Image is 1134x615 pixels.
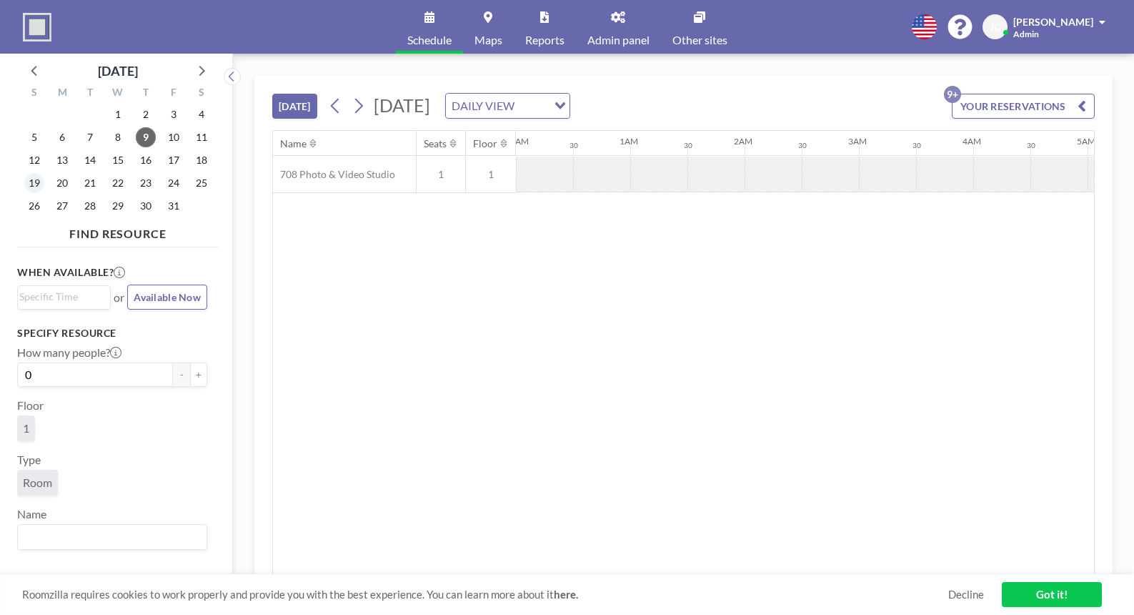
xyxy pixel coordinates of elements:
span: [DATE] [374,94,430,116]
div: M [49,84,76,103]
span: Tuesday, October 21, 2025 [80,173,100,193]
div: Seats [424,137,447,150]
span: Friday, October 17, 2025 [164,150,184,170]
div: Floor [473,137,497,150]
span: JC [990,21,1000,34]
div: 1AM [620,136,638,147]
p: 9+ [944,86,961,103]
span: Tuesday, October 7, 2025 [80,127,100,147]
div: 30 [570,141,578,150]
span: Monday, October 20, 2025 [52,173,72,193]
span: 1 [23,421,29,435]
input: Search for option [519,97,546,115]
span: Tuesday, October 28, 2025 [80,196,100,216]
span: Tuesday, October 14, 2025 [80,150,100,170]
span: 708 Photo & Video Studio [273,168,395,181]
span: [PERSON_NAME] [1013,16,1093,28]
span: Sunday, October 12, 2025 [24,150,44,170]
span: Monday, October 27, 2025 [52,196,72,216]
div: 30 [798,141,807,150]
button: [DATE] [272,94,317,119]
span: Friday, October 24, 2025 [164,173,184,193]
span: Wednesday, October 1, 2025 [108,104,128,124]
span: Thursday, October 30, 2025 [136,196,156,216]
span: Available Now [134,291,201,303]
h4: FIND RESOURCE [17,221,219,241]
span: Room [23,476,52,489]
div: T [76,84,104,103]
span: Friday, October 31, 2025 [164,196,184,216]
span: Sunday, October 5, 2025 [24,127,44,147]
div: F [159,84,187,103]
div: Search for option [446,94,570,118]
span: Sunday, October 19, 2025 [24,173,44,193]
span: Reports [525,34,564,46]
div: 30 [912,141,921,150]
span: Maps [474,34,502,46]
input: Search for option [19,289,102,305]
div: 2AM [734,136,752,147]
img: organization-logo [23,13,51,41]
span: Thursday, October 2, 2025 [136,104,156,124]
span: Wednesday, October 22, 2025 [108,173,128,193]
div: [DATE] [98,61,138,81]
div: Search for option [18,525,207,549]
div: T [131,84,159,103]
div: Name [280,137,307,150]
button: Available Now [127,285,207,310]
span: or [114,290,124,305]
span: Saturday, October 4, 2025 [192,104,212,124]
span: Admin panel [587,34,650,46]
div: 3AM [848,136,867,147]
a: Decline [948,588,984,601]
span: Monday, October 13, 2025 [52,150,72,170]
button: + [190,363,207,387]
div: 30 [684,141,692,150]
label: Floor [17,398,44,413]
span: 1 [466,168,516,181]
span: DAILY VIEW [449,97,517,115]
div: 12AM [505,136,529,147]
span: Friday, October 10, 2025 [164,127,184,147]
span: Saturday, October 11, 2025 [192,127,212,147]
span: Wednesday, October 8, 2025 [108,127,128,147]
label: Name [17,507,46,521]
span: Roomzilla requires cookies to work properly and provide you with the best experience. You can lea... [22,588,948,601]
span: Thursday, October 16, 2025 [136,150,156,170]
div: S [21,84,49,103]
span: Thursday, October 23, 2025 [136,173,156,193]
span: Admin [1013,29,1039,39]
span: Other sites [672,34,727,46]
div: Search for option [18,286,110,307]
span: Thursday, October 9, 2025 [136,127,156,147]
span: Saturday, October 18, 2025 [192,150,212,170]
div: W [104,84,132,103]
span: 1 [417,168,465,181]
span: Schedule [407,34,452,46]
div: S [187,84,215,103]
a: Got it! [1002,582,1102,607]
span: Wednesday, October 29, 2025 [108,196,128,216]
input: Search for option [19,528,199,546]
div: 5AM [1077,136,1095,147]
a: here. [554,588,578,601]
label: Type [17,453,41,467]
h3: Specify resource [17,327,207,340]
span: Saturday, October 25, 2025 [192,173,212,193]
button: - [173,363,190,387]
span: Wednesday, October 15, 2025 [108,150,128,170]
div: 4AM [963,136,981,147]
button: YOUR RESERVATIONS9+ [952,94,1095,119]
label: How many people? [17,345,121,360]
div: 30 [1027,141,1035,150]
span: Friday, October 3, 2025 [164,104,184,124]
span: Monday, October 6, 2025 [52,127,72,147]
span: Sunday, October 26, 2025 [24,196,44,216]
